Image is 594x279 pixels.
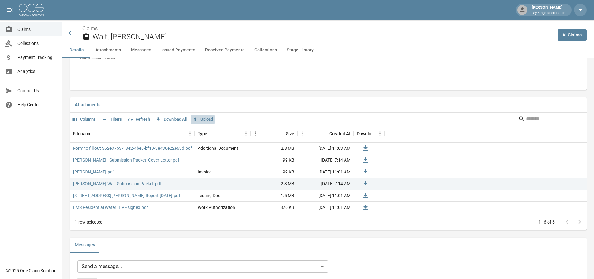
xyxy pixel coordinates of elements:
div: 2.3 MB [251,178,297,190]
div: Download [357,125,375,142]
div: Type [198,125,207,142]
button: Menu [241,129,251,138]
div: Testing Doc [198,192,220,199]
div: anchor tabs [62,43,594,58]
p: 1–6 of 6 [538,219,555,225]
button: Messages [126,43,156,58]
div: [DATE] 11:03 AM [297,143,354,154]
div: Download [354,125,385,142]
div: 876 KB [251,202,297,214]
div: [DATE] 11:01 AM [297,190,354,202]
button: Select columns [71,115,97,124]
div: 1.5 MB [251,190,297,202]
div: [DATE] 7:14 AM [297,154,354,166]
h2: Wait, [PERSON_NAME] [92,32,553,41]
div: 2.8 MB [251,143,297,154]
div: Size [286,125,294,142]
button: Refresh [126,115,152,124]
button: Download All [154,115,188,124]
p: Dry Kings Restoration [532,11,565,16]
button: Menu [375,129,385,138]
span: Claims [17,26,57,33]
span: Payment Tracking [17,54,57,61]
div: Type [195,125,251,142]
button: Show filters [100,115,123,125]
div: related-list tabs [70,238,587,253]
button: Menu [297,129,307,138]
div: Size [251,125,297,142]
button: Stage History [282,43,319,58]
div: Filename [70,125,195,142]
div: Invoice [198,169,211,175]
div: 1 row selected [75,219,103,225]
button: Issued Payments [156,43,200,58]
a: [PERSON_NAME] Wait Submission Packet.pdf [73,181,162,187]
div: 99 KB [251,154,297,166]
a: [PERSON_NAME] - Submission Packet: Cover Letter.pdf [73,157,179,163]
button: open drawer [4,4,16,16]
div: Work Authorization [198,204,235,210]
a: Form to fill out 362e3753-1842-4be6-bf19-3e430e22e63d.pdf [73,145,192,151]
img: ocs-logo-white-transparent.png [19,4,44,16]
span: Contact Us [17,87,57,94]
div: [DATE] 11:01 AM [297,166,354,178]
span: Help Center [17,102,57,108]
button: Received Payments [200,43,249,58]
div: © 2025 One Claim Solution [6,267,56,274]
button: Attachments [70,97,105,112]
button: Menu [185,129,195,138]
div: [PERSON_NAME] [529,4,568,16]
div: related-list tabs [70,97,587,112]
div: [DATE] 7:14 AM [297,178,354,190]
button: Upload [191,115,215,124]
a: AllClaims [558,29,587,41]
button: Messages [70,238,100,253]
button: Attachments [90,43,126,58]
div: Search [519,114,585,125]
button: Menu [251,129,260,138]
div: Created At [297,125,354,142]
span: Collections [17,40,57,47]
a: EMS Residential Water HIA - signed.pdf [73,204,148,210]
nav: breadcrumb [82,25,553,32]
div: Created At [329,125,350,142]
div: 99 KB [251,166,297,178]
span: Analytics [17,68,57,75]
div: [DATE] 11:01 AM [297,202,354,214]
a: [PERSON_NAME].pdf [73,169,114,175]
a: Claims [82,26,98,31]
div: Additional Document [198,145,238,151]
div: Send a message... [77,260,328,273]
a: [STREET_ADDRESS][PERSON_NAME] Report [DATE].pdf [73,192,180,199]
div: Filename [73,125,92,142]
button: Collections [249,43,282,58]
button: Details [62,43,90,58]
